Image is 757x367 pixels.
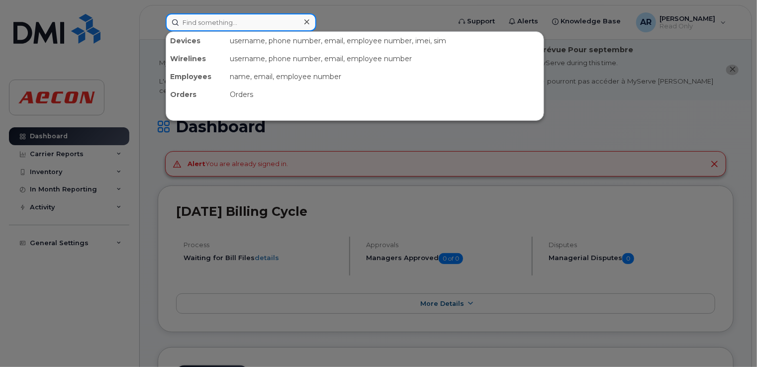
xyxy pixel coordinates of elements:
[226,86,544,103] div: Orders
[166,86,226,103] div: Orders
[166,50,226,68] div: Wirelines
[226,68,544,86] div: name, email, employee number
[166,68,226,86] div: Employees
[166,32,226,50] div: Devices
[226,32,544,50] div: username, phone number, email, employee number, imei, sim
[226,50,544,68] div: username, phone number, email, employee number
